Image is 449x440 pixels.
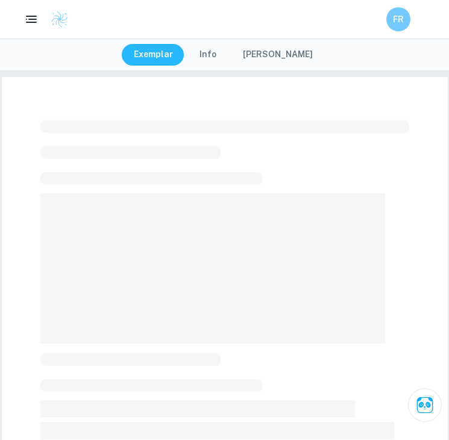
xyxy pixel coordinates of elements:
[187,44,228,66] button: Info
[408,388,442,422] button: Ask Clai
[392,13,406,26] h6: FR
[43,10,69,28] a: Clastify logo
[122,44,185,66] button: Exemplar
[51,10,69,28] img: Clastify logo
[386,7,410,31] button: FR
[231,44,325,66] button: [PERSON_NAME]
